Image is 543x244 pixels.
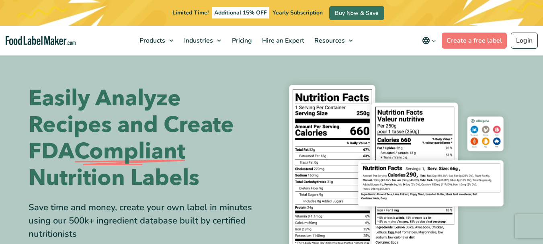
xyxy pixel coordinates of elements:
div: Save time and money, create your own label in minutes using our 500k+ ingredient database built b... [29,201,266,241]
span: Hire an Expert [260,36,305,45]
span: Resources [312,36,346,45]
h1: Easily Analyze Recipes and Create FDA Nutrition Labels [29,85,266,191]
a: Create a free label [442,33,507,49]
a: Hire an Expert [257,26,307,55]
a: Buy Now & Save [329,6,384,20]
span: Industries [182,36,214,45]
a: Resources [309,26,357,55]
span: Additional 15% OFF [212,7,269,18]
a: Industries [179,26,225,55]
span: Products [137,36,166,45]
span: Compliant [74,138,185,165]
a: Products [135,26,177,55]
a: Pricing [227,26,255,55]
span: Pricing [229,36,253,45]
a: Login [511,33,538,49]
span: Yearly Subscription [273,9,323,16]
span: Limited Time! [172,9,209,16]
